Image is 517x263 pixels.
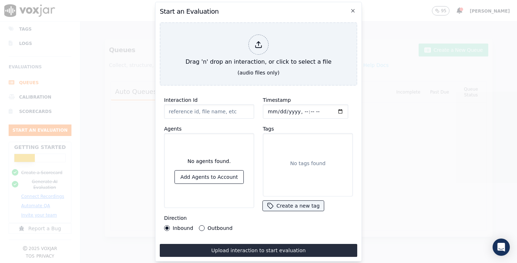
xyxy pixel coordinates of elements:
[238,69,280,76] div: (audio files only)
[263,126,274,132] label: Tags
[175,171,244,183] button: Add Agents to Account
[173,226,193,231] label: Inbound
[208,226,232,231] label: Outbound
[187,158,230,171] div: No agents found.
[164,104,254,119] input: reference id, file name, etc
[160,244,357,257] button: Upload interaction to start evaluation
[493,239,510,256] div: Open Intercom Messenger
[160,6,357,17] h2: Start an Evaluation
[164,126,182,132] label: Agents
[160,22,357,86] button: Drag 'n' drop an interaction, or click to select a file (audio files only)
[263,201,324,211] button: Create a new tag
[164,215,187,221] label: Direction
[183,32,334,69] div: Drag 'n' drop an interaction, or click to select a file
[290,160,325,167] p: No tags found
[263,97,291,103] label: Timestamp
[164,97,197,103] label: Interaction Id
